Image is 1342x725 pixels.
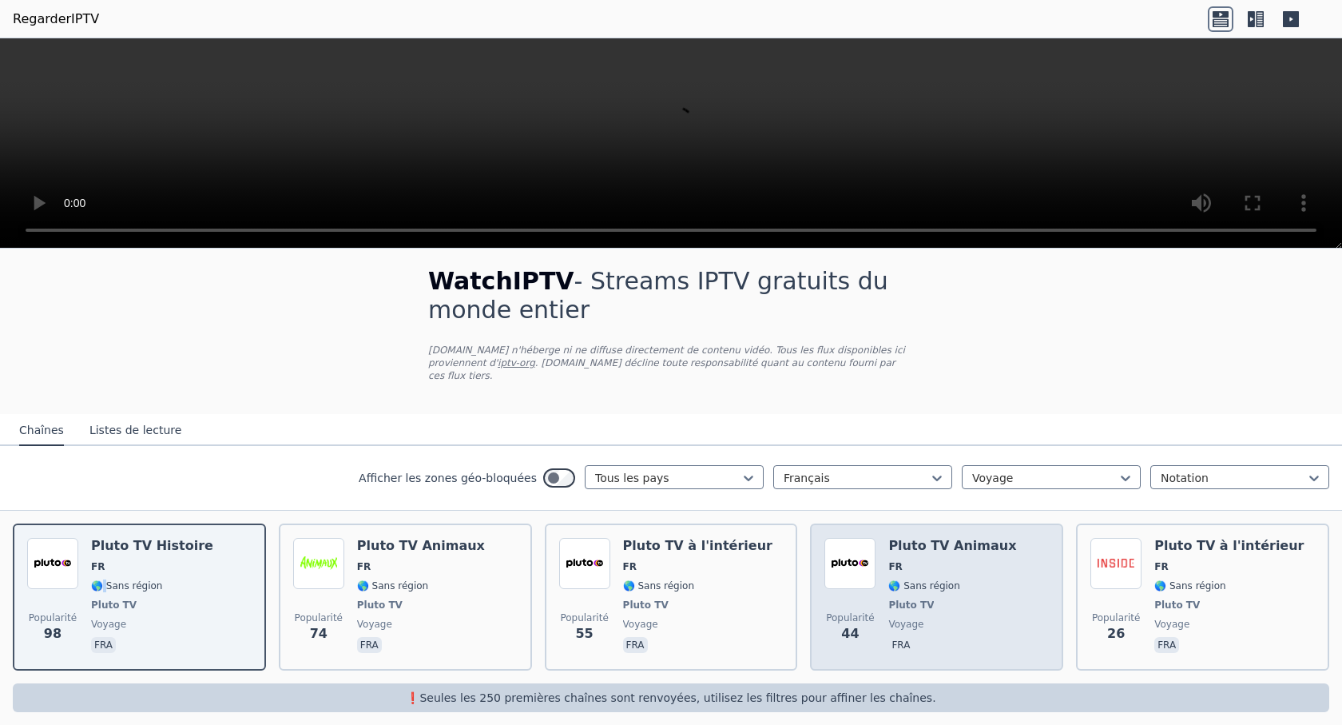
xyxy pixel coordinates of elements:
[428,267,888,324] font: - Streams IPTV gratuits du monde entier
[19,424,64,436] font: Chaînes
[13,11,99,26] font: RegarderIPTV
[428,267,574,295] font: WatchIPTV
[91,619,126,630] font: voyage
[824,538,875,589] img: Pluto TV Animaux
[91,538,213,553] font: Pluto TV Histoire
[888,538,1016,553] font: Pluto TV Animaux
[310,626,328,641] font: 74
[888,619,923,630] font: voyage
[360,639,379,651] font: fra
[1154,561,1168,572] font: FR
[89,424,181,436] font: Listes de lecture
[293,538,344,589] img: Pluto TV Animaux
[623,561,637,572] font: FR
[498,357,535,368] a: iptv-org
[357,600,403,611] font: Pluto TV
[91,580,162,592] font: 🌎 Sans région
[1154,580,1225,592] font: 🌎 Sans région
[559,538,610,589] img: Pluto TV Inside
[406,691,935,704] font: ❗️Seules les 250 premières chaînes sont renvoyées, utilisez les filtres pour affiner les chaînes.
[888,561,902,572] font: FR
[357,580,428,592] font: 🌎 Sans région
[357,538,485,553] font: Pluto TV Animaux
[560,612,608,623] font: Popularité
[44,626,62,641] font: 98
[428,357,895,381] font: . [DOMAIN_NAME] décline toute responsabilité quant au contenu fourni par ces flux tiers.
[295,612,343,623] font: Popularité
[13,10,99,29] a: RegarderIPTV
[1107,626,1125,641] font: 26
[623,600,669,611] font: Pluto TV
[89,416,181,446] button: Listes de lecture
[626,639,645,651] font: fra
[1090,538,1141,589] img: Pluto TV Inside
[1092,612,1140,623] font: Popularité
[826,612,874,623] font: Popularité
[1154,600,1200,611] font: Pluto TV
[27,538,78,589] img: Pluto TV Histoire
[623,580,694,592] font: 🌎 Sans région
[888,600,934,611] font: Pluto TV
[1154,619,1189,630] font: voyage
[94,639,113,651] font: fra
[888,580,959,592] font: 🌎 Sans région
[623,619,658,630] font: voyage
[29,612,77,623] font: Popularité
[1154,538,1304,553] font: Pluto TV à l'intérieur
[91,561,105,572] font: FR
[1157,639,1176,651] font: fra
[623,538,772,553] font: Pluto TV à l'intérieur
[841,626,859,641] font: 44
[359,472,537,484] font: Afficher les zones géo-bloquées
[19,416,64,446] button: Chaînes
[428,345,905,368] font: [DOMAIN_NAME] n'héberge ni ne diffuse directement de contenu vidéo. Tous les flux disponibles ici...
[357,561,371,572] font: FR
[91,600,137,611] font: Pluto TV
[357,619,392,630] font: voyage
[891,639,910,651] font: fra
[575,626,593,641] font: 55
